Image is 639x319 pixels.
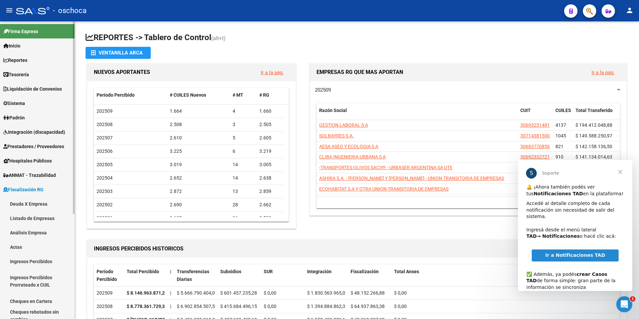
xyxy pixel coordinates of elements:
[553,103,573,125] datatable-header-cell: CUILES
[626,6,634,14] mat-icon: person
[233,147,254,155] div: 6
[3,172,56,179] span: ANMAT - Trazabilidad
[520,122,550,128] span: 30693231481
[97,215,113,221] span: 202501
[259,174,281,182] div: 2.638
[3,114,25,121] span: Padrón
[555,108,571,113] span: CUILES
[555,122,566,128] span: 4137
[3,71,29,78] span: Tesorería
[630,296,635,302] span: 1
[86,32,628,44] h1: REPORTES -> Tablero de Control
[97,135,113,140] span: 202507
[5,6,13,14] mat-icon: menu
[97,162,113,167] span: 202505
[233,214,254,222] div: 26
[264,290,276,296] span: $ 0,00
[94,245,183,252] span: INGRESOS PERCIBIDOS HISTORICOS
[233,174,254,182] div: 14
[230,88,257,102] datatable-header-cell: # MT
[86,47,151,59] button: Ventanilla ARCA
[319,176,504,181] span: ASHIRA S.A. - [PERSON_NAME] Y [PERSON_NAME] - UNION TRANSITORIA DE EMPRESAS
[233,161,254,169] div: 14
[351,269,379,274] span: Fiscalización
[573,103,620,125] datatable-header-cell: Total Transferido
[351,304,385,309] span: $ 64.937.863,38
[177,269,209,282] span: Transferencias Diarias
[170,290,171,296] span: |
[167,88,230,102] datatable-header-cell: # CUILES Nuevos
[53,3,87,18] span: - oschoca
[3,28,38,35] span: Firma Express
[319,122,368,128] span: GESTION LABORAL S A
[555,144,563,149] span: 821
[3,186,43,193] span: Fiscalización RG
[576,108,613,113] span: Total Transferido
[520,154,550,159] span: 30692332721
[307,290,348,296] span: $ 1.830.563.965,05
[592,70,615,76] a: Ir a la pág.
[351,290,385,296] span: $ 48.152.266,88
[3,143,64,150] span: Prestadores / Proveedores
[586,66,620,79] button: Ir a la pág.
[233,107,254,115] div: 4
[520,133,550,138] span: 30714381500
[97,269,117,282] span: Período Percibido
[616,296,632,312] iframe: Intercom live chat
[97,122,113,127] span: 202508
[97,289,121,297] div: 202509
[255,66,289,79] button: Ir a la pág.
[348,264,391,287] datatable-header-cell: Fiscalización
[177,290,218,296] span: $ 5.666.790.404,02
[257,88,283,102] datatable-header-cell: # RG
[319,154,386,159] span: CLIBA INGENIERIA URBANA S A
[170,214,228,222] div: 2.625
[259,214,281,222] div: 2.599
[304,264,348,287] datatable-header-cell: Integración
[394,290,407,296] span: $ 0,00
[170,201,228,209] div: 2.690
[261,70,284,76] a: Ir a la pág.
[264,304,276,309] span: $ 0,00
[97,189,113,194] span: 202503
[307,269,332,274] span: Integración
[167,264,174,287] datatable-header-cell: |
[394,269,419,274] span: Total Anses
[518,160,632,291] iframe: Intercom live chat mensaje
[319,144,378,149] span: AESA ASEO Y ECOLOGIA S A
[576,154,612,159] span: $ 141.134.014,63
[3,128,65,136] span: Integración (discapacidad)
[394,304,407,309] span: $ 0,00
[170,92,206,98] span: # CUILES Nuevos
[319,165,453,170] span: -TRANSPORTES OLIVOS SACIYF - URBASER ARGENTINA SA UTE
[218,264,261,287] datatable-header-cell: Subsidios
[170,107,228,115] div: 1.664
[170,304,171,309] span: |
[259,201,281,209] div: 2.662
[220,269,241,274] span: Subsidios
[174,264,218,287] datatable-header-cell: Transferencias Diarias
[576,144,612,149] span: $ 142.158.136,50
[97,202,113,207] span: 202502
[8,105,106,150] div: ✅ Además, ya podés de forma simple: gran parte de la información se sincroniza automáticamente y ...
[555,133,566,138] span: 1045
[3,42,20,49] span: Inicio
[319,186,449,192] span: ECOHABITAT S.A Y OTRA UNION TRANSITORIA DE EMPRESAS
[264,269,273,274] span: SUR
[127,290,167,296] strong: $ 8.146.963.871,23
[319,133,354,138] span: SOLBAYRES S.A.
[259,161,281,169] div: 3.005
[518,103,553,125] datatable-header-cell: CUIT
[520,108,531,113] span: CUIT
[94,264,124,287] datatable-header-cell: Período Percibido
[94,88,167,102] datatable-header-cell: Período Percibido
[177,304,218,309] span: $ 6.902.854.507,53
[261,264,304,287] datatable-header-cell: SUR
[233,92,243,98] span: # MT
